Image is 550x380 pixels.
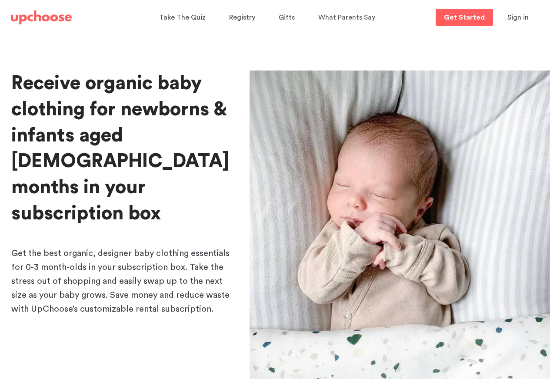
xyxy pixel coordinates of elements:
[318,14,375,21] span: What Parents Say
[159,9,208,26] a: Take The Quiz
[279,9,297,26] a: Gifts
[11,71,236,227] h1: Receive organic baby clothing for newborns & infants aged [DEMOGRAPHIC_DATA] months in your subsc...
[229,14,255,21] span: Registry
[497,9,540,26] button: Sign in
[159,14,206,21] span: Take The Quiz
[279,14,295,21] span: Gifts
[11,9,72,27] a: UpChoose
[11,10,72,24] img: UpChoose
[444,14,485,21] p: Get Started
[229,9,258,26] a: Registry
[507,14,529,21] span: Sign in
[11,249,230,313] span: Get the best organic, designer baby clothing essentials for 0-3 month-olds in your subscription b...
[436,9,493,26] a: Get Started
[318,9,378,26] a: What Parents Say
